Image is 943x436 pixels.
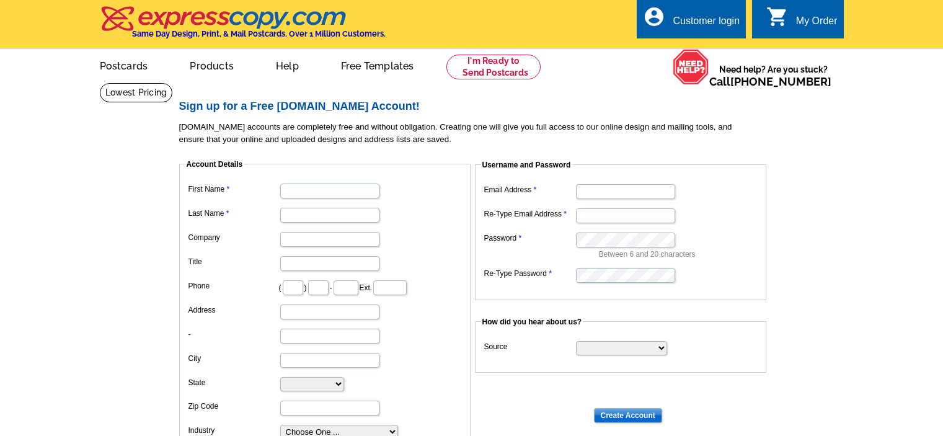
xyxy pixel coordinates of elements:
[188,353,279,364] label: City
[256,50,319,79] a: Help
[188,401,279,412] label: Zip Code
[796,16,838,33] div: My Order
[188,329,279,340] label: -
[481,159,572,171] legend: Username and Password
[643,14,740,29] a: account_circle Customer login
[481,316,583,327] legend: How did you hear about us?
[709,75,831,88] span: Call
[673,16,740,33] div: Customer login
[188,232,279,243] label: Company
[188,425,279,436] label: Industry
[484,233,575,244] label: Password
[766,6,789,28] i: shopping_cart
[484,184,575,195] label: Email Address
[321,50,434,79] a: Free Templates
[188,377,279,388] label: State
[185,277,464,296] dd: ( ) - Ext.
[643,6,665,28] i: account_circle
[80,50,168,79] a: Postcards
[484,341,575,352] label: Source
[188,208,279,219] label: Last Name
[188,305,279,316] label: Address
[188,184,279,195] label: First Name
[188,280,279,291] label: Phone
[179,100,774,113] h2: Sign up for a Free [DOMAIN_NAME] Account!
[132,29,386,38] h4: Same Day Design, Print, & Mail Postcards. Over 1 Million Customers.
[766,14,838,29] a: shopping_cart My Order
[599,249,760,260] p: Between 6 and 20 characters
[100,15,386,38] a: Same Day Design, Print, & Mail Postcards. Over 1 Million Customers.
[170,50,254,79] a: Products
[709,63,838,88] span: Need help? Are you stuck?
[673,49,709,85] img: help
[594,408,662,423] input: Create Account
[188,256,279,267] label: Title
[179,121,774,146] p: [DOMAIN_NAME] accounts are completely free and without obligation. Creating one will give you ful...
[484,208,575,220] label: Re-Type Email Address
[730,75,831,88] a: [PHONE_NUMBER]
[484,268,575,279] label: Re-Type Password
[185,159,244,170] legend: Account Details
